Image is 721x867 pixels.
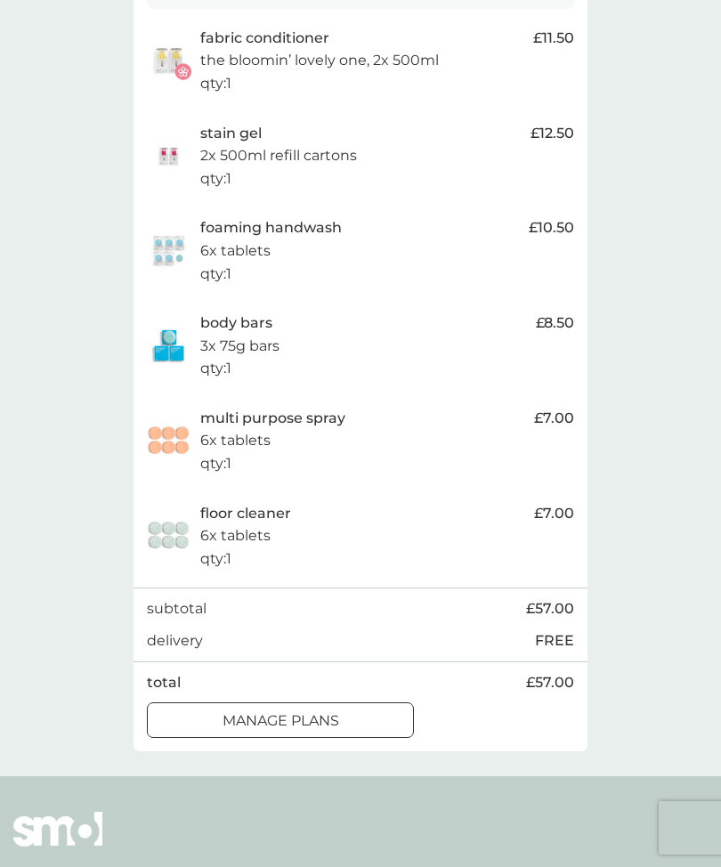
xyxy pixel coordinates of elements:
span: £57.00 [526,671,574,694]
p: delivery [147,629,203,652]
span: £7.00 [534,407,574,430]
p: qty : 1 [200,263,231,286]
p: 6x tablets [200,524,271,547]
p: multi purpose spray [200,407,345,430]
p: total [147,671,181,694]
p: manage plans [223,709,339,733]
span: £7.00 [534,502,574,525]
span: £10.50 [529,216,574,239]
p: subtotal [147,597,207,620]
p: 2x 500ml refill cartons [200,144,357,167]
p: qty : 1 [200,357,231,380]
span: £57.00 [526,597,574,620]
span: £11.50 [533,27,574,50]
p: 6x tablets [200,239,271,263]
p: the bloomin’ lovely one, 2x 500ml [200,49,439,72]
p: body bars [200,312,272,335]
p: floor cleaner [200,502,291,525]
p: qty : 1 [200,452,231,475]
p: fabric conditioner [200,27,329,50]
p: qty : 1 [200,167,231,190]
p: FREE [535,629,574,652]
p: 6x tablets [200,429,271,452]
p: 3x 75g bars [200,335,279,358]
p: qty : 1 [200,72,231,95]
p: qty : 1 [200,547,231,571]
p: stain gel [200,122,262,145]
button: manage plans [147,702,414,738]
span: £8.50 [536,312,574,335]
span: £12.50 [531,122,574,145]
p: foaming handwash [200,216,342,239]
